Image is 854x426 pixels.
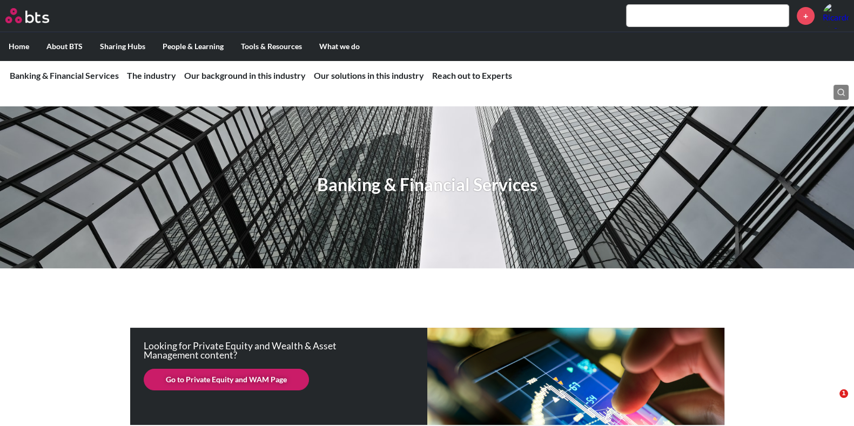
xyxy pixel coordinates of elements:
[127,70,176,80] a: The industry
[314,70,424,80] a: Our solutions in this industry
[10,70,119,80] a: Banking & Financial Services
[823,3,849,29] img: Ricardo Eisenmann
[144,369,309,390] a: Go to Private Equity and WAM Page
[154,32,232,60] label: People & Learning
[144,341,371,360] p: Looking for Private Equity and Wealth & Asset Management content?
[823,3,849,29] a: Profile
[38,32,91,60] label: About BTS
[839,389,848,398] span: 1
[311,32,368,60] label: What we do
[797,7,815,25] a: +
[184,70,306,80] a: Our background in this industry
[91,32,154,60] label: Sharing Hubs
[432,70,512,80] a: Reach out to Experts
[317,173,537,197] h1: Banking & Financial Services
[817,389,843,415] iframe: Intercom live chat
[232,32,311,60] label: Tools & Resources
[5,8,49,23] img: BTS Logo
[5,8,69,23] a: Go home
